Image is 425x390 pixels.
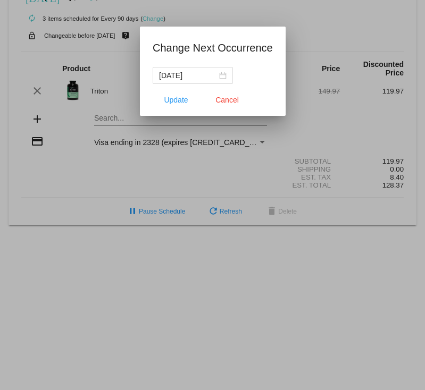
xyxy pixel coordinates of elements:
span: Update [164,96,188,104]
button: Close dialog [204,90,251,109]
button: Update [153,90,199,109]
h1: Change Next Occurrence [153,39,273,56]
input: Select date [159,70,217,81]
span: Cancel [215,96,239,104]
